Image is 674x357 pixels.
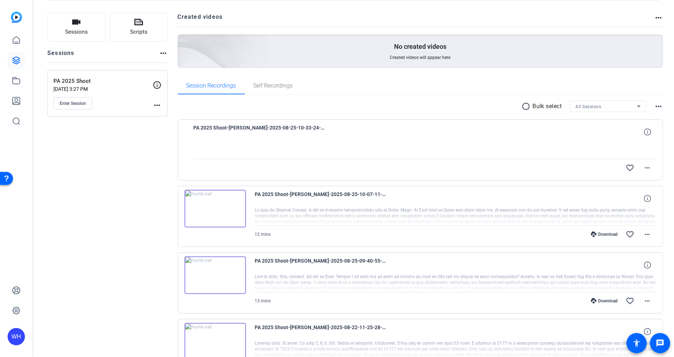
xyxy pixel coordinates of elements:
span: 12 mins [255,232,271,237]
span: PA 2025 Shoot-[PERSON_NAME]-2025-08-25-10-07-11-475-0 [255,190,389,207]
p: [DATE] 3:27 PM [53,86,153,92]
mat-icon: more_horiz [643,163,652,172]
span: PA 2025 Shoot-[PERSON_NAME]-2025-08-25-09-40-55-074-0 [255,256,389,274]
span: Self Recordings [254,83,293,89]
button: Enter Session [53,97,92,110]
mat-icon: message [656,339,665,348]
mat-icon: radio_button_unchecked [522,102,533,111]
span: 13 mins [255,298,271,303]
mat-icon: more_horiz [654,13,663,22]
p: Bulk select [533,102,562,111]
mat-icon: more_horiz [654,102,663,111]
mat-icon: favorite_border [626,163,635,172]
mat-icon: more_horiz [643,297,652,305]
p: PA 2025 Shoot [53,77,153,85]
p: No created videos [394,42,446,51]
div: Download [587,231,622,237]
img: blue-gradient.svg [11,12,22,23]
span: Session Recordings [186,83,236,89]
h2: Created videos [178,13,655,27]
div: Download [587,298,622,304]
mat-icon: favorite_border [626,230,635,239]
div: WH [8,328,25,345]
mat-icon: more_horiz [153,101,161,110]
button: Scripts [110,13,168,42]
mat-icon: accessibility [632,339,641,348]
span: Enter Session [60,101,86,106]
mat-icon: more_horiz [159,49,168,58]
span: Created videos will appear here [390,55,451,60]
span: Scripts [130,28,147,36]
h2: Sessions [47,49,74,63]
mat-icon: more_horiz [643,230,652,239]
mat-icon: favorite_border [626,297,635,305]
span: PA 2025 Shoot-[PERSON_NAME]-2025-08-22-11-25-28-696-0 [255,323,389,340]
button: Sessions [47,13,105,42]
span: All Sessions [576,104,601,109]
span: Sessions [65,28,88,36]
img: thumb-nail [185,256,246,294]
span: PA 2025 Shoot-[PERSON_NAME]-2025-08-25-10-33-24-613-0 [194,123,327,141]
img: thumb-nail [185,190,246,228]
